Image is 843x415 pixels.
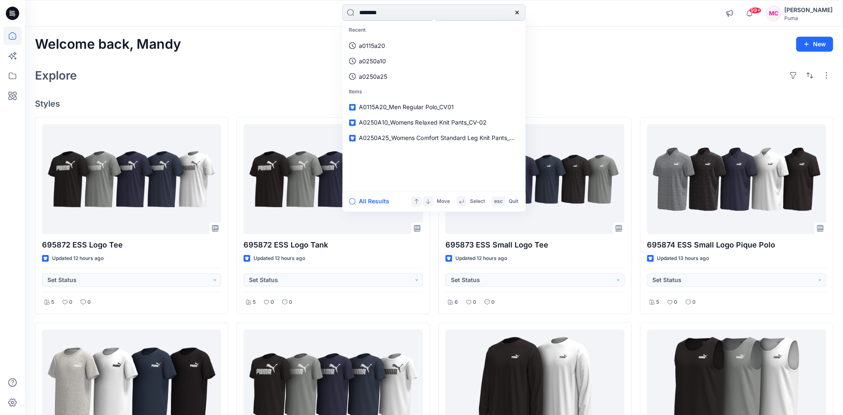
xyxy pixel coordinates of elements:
[359,72,387,81] p: a0250a25
[491,298,495,307] p: 0
[344,22,524,38] p: Recent
[271,298,274,307] p: 0
[455,254,507,263] p: Updated 12 hours ago
[51,298,54,307] p: 5
[35,69,77,82] h2: Explore
[253,298,256,307] p: 5
[796,37,833,52] button: New
[692,298,696,307] p: 0
[344,84,524,100] p: Items
[674,298,677,307] p: 0
[647,239,826,251] p: 695874 ESS Small Logo Pique Polo
[289,298,292,307] p: 0
[647,124,826,235] a: 695874 ESS Small Logo Pique Polo
[784,5,833,15] div: [PERSON_NAME]
[344,69,524,84] a: a0250a25
[359,41,385,50] p: a0115a20
[359,135,585,142] span: A0250A25_Womens Comfort Standard Leg Knit Pants_Mid Waist_Open Hem_CV02
[344,100,524,115] a: A0115A20_Men Regular Polo_CV01
[35,37,181,52] h2: Welcome back, Mandy
[784,15,833,21] div: Puma
[52,254,104,263] p: Updated 12 hours ago
[494,197,502,206] p: esc
[749,7,761,14] span: 99+
[344,53,524,69] a: a0250a10
[344,130,524,146] a: A0250A25_Womens Comfort Standard Leg Knit Pants_Mid Waist_Open Hem_CV02
[359,57,386,65] p: a0250a10
[445,239,624,251] p: 695873 ESS Small Logo Tee
[344,115,524,130] a: A0250A10_Womens Relaxed Knit Pants_CV-02
[359,104,453,111] span: A0115A20_Men Regular Polo_CV01
[445,124,624,235] a: 695873 ESS Small Logo Tee
[455,298,458,307] p: 6
[87,298,91,307] p: 0
[244,239,423,251] p: 695872 ESS Logo Tank
[470,197,485,206] p: Select
[656,298,659,307] p: 5
[657,254,709,263] p: Updated 13 hours ago
[42,239,221,251] p: 695872 ESS Logo Tee
[69,298,72,307] p: 0
[359,119,486,126] span: A0250A10_Womens Relaxed Knit Pants_CV-02
[766,6,781,21] div: MC
[344,38,524,53] a: a0115a20
[473,298,476,307] p: 0
[35,99,833,109] h4: Styles
[42,124,221,235] a: 695872 ESS Logo Tee
[508,197,518,206] p: Quit
[244,124,423,235] a: 695872 ESS Logo Tank
[349,196,395,206] button: All Results
[436,197,450,206] p: Move
[254,254,305,263] p: Updated 12 hours ago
